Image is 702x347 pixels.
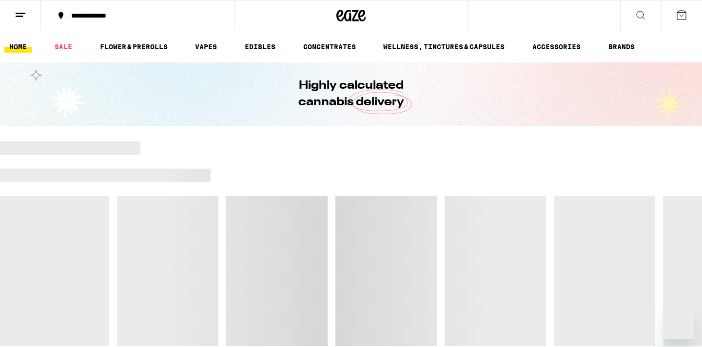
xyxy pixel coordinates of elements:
a: VAPES [190,41,222,53]
a: SALE [50,41,77,53]
a: ACCESSORIES [527,41,585,53]
iframe: Button to launch messaging window [663,308,694,339]
a: WELLNESS, TINCTURES & CAPSULES [378,41,509,53]
a: BRANDS [604,41,640,53]
a: HOME [4,41,32,53]
a: CONCENTRATES [298,41,361,53]
a: FLOWER & PREROLLS [95,41,173,53]
h1: Highly calculated cannabis delivery [271,77,431,111]
a: EDIBLES [240,41,280,53]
